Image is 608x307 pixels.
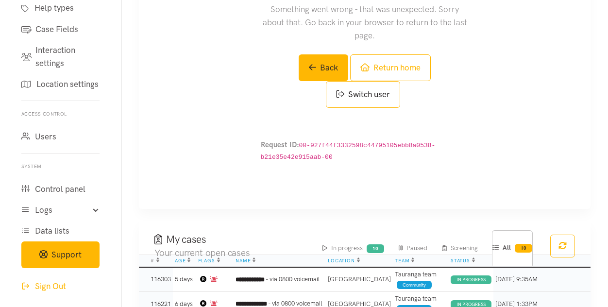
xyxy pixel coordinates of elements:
span: [GEOGRAPHIC_DATA] [328,275,391,283]
b: 10 [372,246,378,251]
a: Logs [10,200,111,221]
a: Return home [350,54,431,81]
button: Support [21,241,100,268]
a: Users [10,126,111,147]
a: Back [299,54,348,81]
a: Case Fields [10,19,111,40]
span: # [151,258,159,264]
a: Interaction settings [10,40,111,74]
b: 10 [521,245,526,251]
a: Switch user [326,81,400,108]
strong: Request ID: [261,140,299,149]
a: Location settings [10,74,111,95]
a: Name [236,258,255,264]
span: Community [397,281,432,290]
h4: Your current open cases [154,246,310,260]
div: Screening [441,231,478,266]
a: Flags [198,258,220,264]
span: - via 0800 voicemail [268,300,322,307]
div: All [492,230,533,266]
span: - via 0800 voicemail [266,275,320,283]
p: Something went wrong - that was unexpected. Sorry about that. Go back in your browser to return t... [261,3,469,43]
td: 5 days [173,267,196,292]
code: 00-927f44f3332598c44795105ebb8a0538-b21e35e42e915aab-00 [261,142,436,161]
a: Sign Out [10,276,111,297]
td: 116303 [139,267,173,292]
h6: System [21,159,100,175]
td: Tauranga team [393,267,449,292]
h6: Access control [21,107,100,122]
div: In progress [322,231,385,266]
div: Paused [398,231,428,266]
td: [DATE] 9:35AM [493,267,591,292]
a: Control panel [10,179,111,200]
a: Age [175,258,190,264]
a: Data lists [10,221,111,241]
h3: My cases [154,232,310,246]
div: In progress [451,275,491,284]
